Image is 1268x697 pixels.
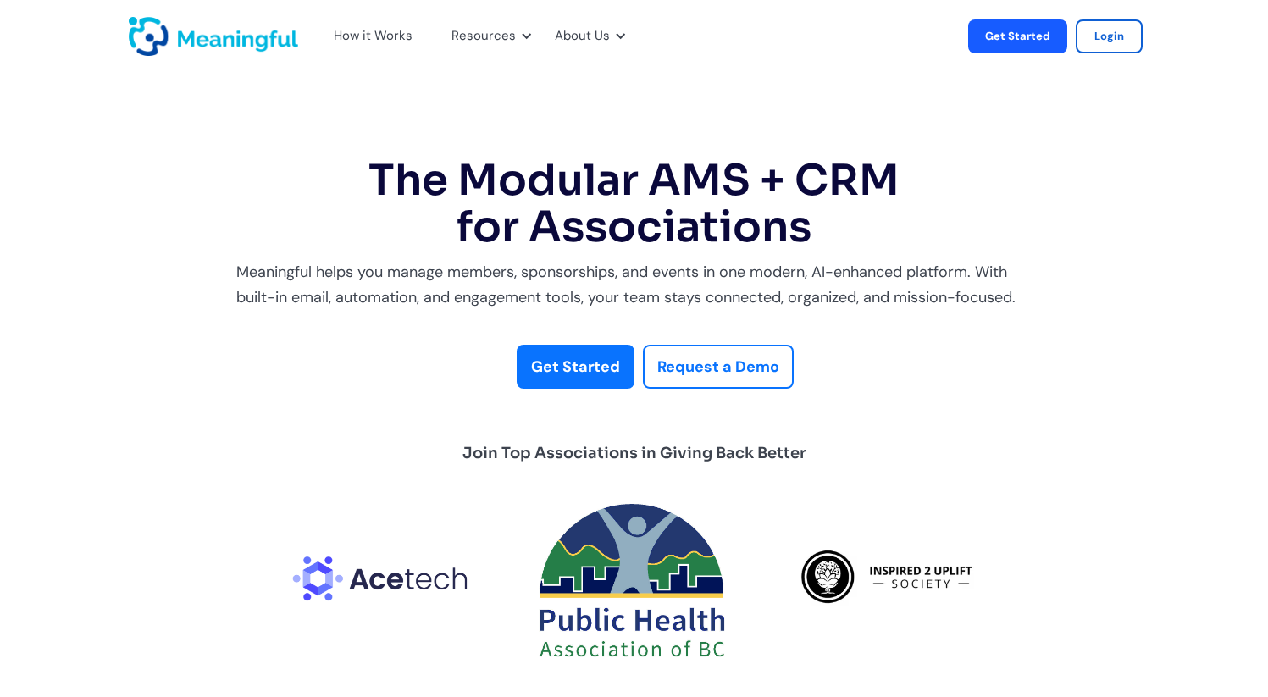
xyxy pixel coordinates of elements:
strong: Request a Demo [657,357,779,377]
h1: The Modular AMS + CRM for Associations [236,158,1033,251]
a: Get Started [968,19,1067,53]
div: Resources [451,25,516,47]
div: Meaningful helps you manage members, sponsorships, and events in one modern, AI-enhanced platform... [236,259,1033,311]
a: How it Works [334,25,413,47]
div: About Us [555,25,610,47]
a: Request a Demo [643,345,794,390]
strong: Get Started [531,357,620,377]
div: Join Top Associations in Giving Back Better [462,440,806,467]
a: Get Started [517,345,634,390]
a: Login [1076,19,1143,53]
